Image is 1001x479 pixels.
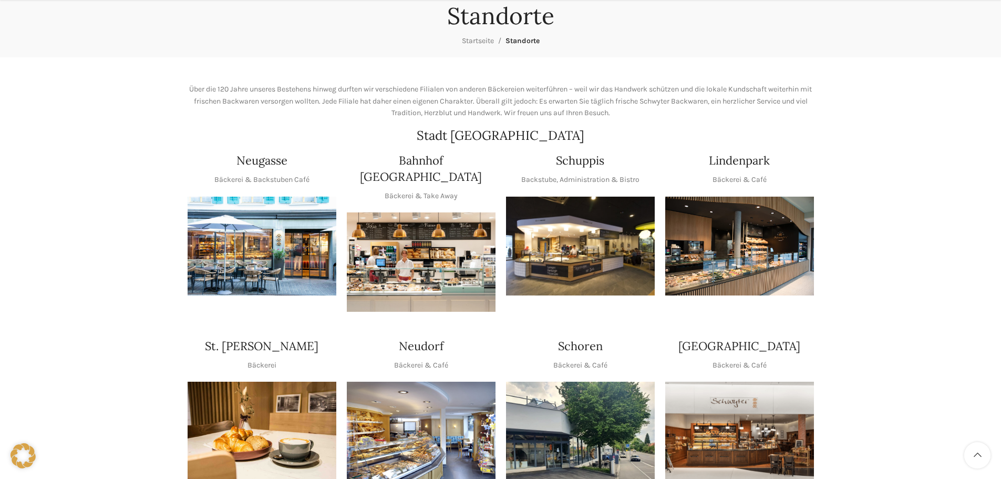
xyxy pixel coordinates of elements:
[964,442,990,468] a: Scroll to top button
[399,338,443,354] h4: Neudorf
[558,338,603,354] h4: Schoren
[709,152,770,169] h4: Lindenpark
[236,152,287,169] h4: Neugasse
[347,152,496,185] h4: Bahnhof [GEOGRAPHIC_DATA]
[205,338,318,354] h4: St. [PERSON_NAME]
[347,212,496,312] img: Bahnhof St. Gallen
[462,36,494,45] a: Startseite
[506,197,655,296] div: 1 / 1
[347,212,496,312] div: 1 / 1
[188,197,336,296] img: Neugasse
[447,2,554,30] h1: Standorte
[553,360,607,371] p: Bäckerei & Café
[385,190,458,202] p: Bäckerei & Take Away
[506,197,655,296] img: 150130-Schwyter-013
[665,197,814,296] div: 1 / 1
[247,360,276,371] p: Bäckerei
[556,152,604,169] h4: Schuppis
[713,360,767,371] p: Bäckerei & Café
[713,174,767,186] p: Bäckerei & Café
[188,129,814,142] h2: Stadt [GEOGRAPHIC_DATA]
[521,174,639,186] p: Backstube, Administration & Bistro
[505,36,540,45] span: Standorte
[188,197,336,296] div: 1 / 1
[188,84,814,119] p: Über die 120 Jahre unseres Bestehens hinweg durften wir verschiedene Filialen von anderen Bäckere...
[665,197,814,296] img: 017-e1571925257345
[678,338,800,354] h4: [GEOGRAPHIC_DATA]
[214,174,309,186] p: Bäckerei & Backstuben Café
[394,360,448,371] p: Bäckerei & Café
